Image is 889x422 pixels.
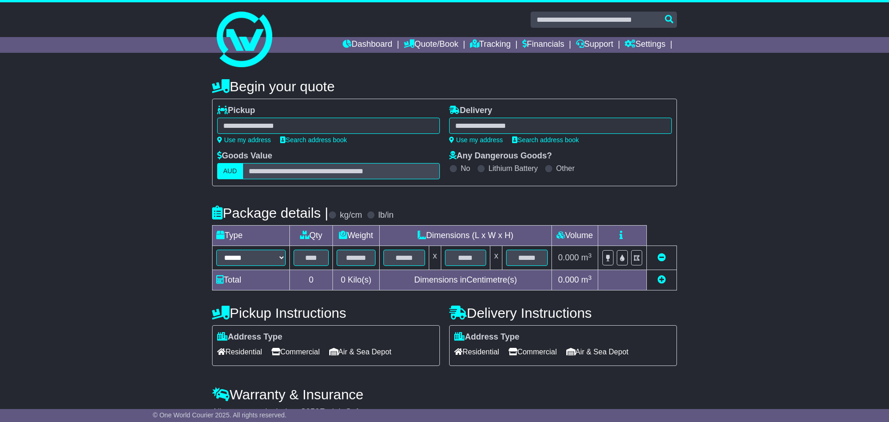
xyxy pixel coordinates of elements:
span: Commercial [271,345,319,359]
td: Kilo(s) [333,270,380,290]
span: © One World Courier 2025. All rights reserved. [153,411,287,419]
a: Tracking [470,37,511,53]
a: Search address book [280,136,347,144]
a: Remove this item [657,253,666,262]
sup: 3 [588,252,592,259]
span: Residential [217,345,262,359]
span: Air & Sea Depot [566,345,629,359]
a: Search address book [512,136,579,144]
span: 0.000 [558,275,579,284]
h4: Begin your quote [212,79,677,94]
a: Add new item [657,275,666,284]
span: Air & Sea Depot [329,345,392,359]
td: Dimensions in Centimetre(s) [379,270,551,290]
td: Qty [290,226,333,246]
a: Use my address [217,136,271,144]
a: Dashboard [343,37,392,53]
span: 0 [341,275,345,284]
span: Commercial [508,345,557,359]
td: Total [213,270,290,290]
a: Financials [522,37,564,53]
span: 250 [306,407,319,416]
h4: Package details | [212,205,328,220]
label: kg/cm [340,210,362,220]
label: Pickup [217,106,255,116]
a: Use my address [449,136,503,144]
div: All our quotes include a $ FreightSafe warranty. [212,407,677,417]
span: Residential [454,345,499,359]
label: Delivery [449,106,492,116]
td: Type [213,226,290,246]
label: AUD [217,163,243,179]
h4: Delivery Instructions [449,305,677,321]
sup: 3 [588,274,592,281]
td: Weight [333,226,380,246]
label: Goods Value [217,151,272,161]
label: Lithium Battery [488,164,538,173]
a: Support [576,37,614,53]
label: Address Type [217,332,282,342]
td: x [490,246,502,270]
h4: Pickup Instructions [212,305,440,321]
span: m [581,253,592,262]
span: m [581,275,592,284]
span: 0.000 [558,253,579,262]
label: lb/in [378,210,394,220]
label: Any Dangerous Goods? [449,151,552,161]
td: Dimensions (L x W x H) [379,226,551,246]
label: Address Type [454,332,520,342]
td: x [429,246,441,270]
label: Other [556,164,575,173]
td: Volume [551,226,598,246]
a: Settings [625,37,665,53]
h4: Warranty & Insurance [212,387,677,402]
a: Quote/Book [404,37,458,53]
label: No [461,164,470,173]
td: 0 [290,270,333,290]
